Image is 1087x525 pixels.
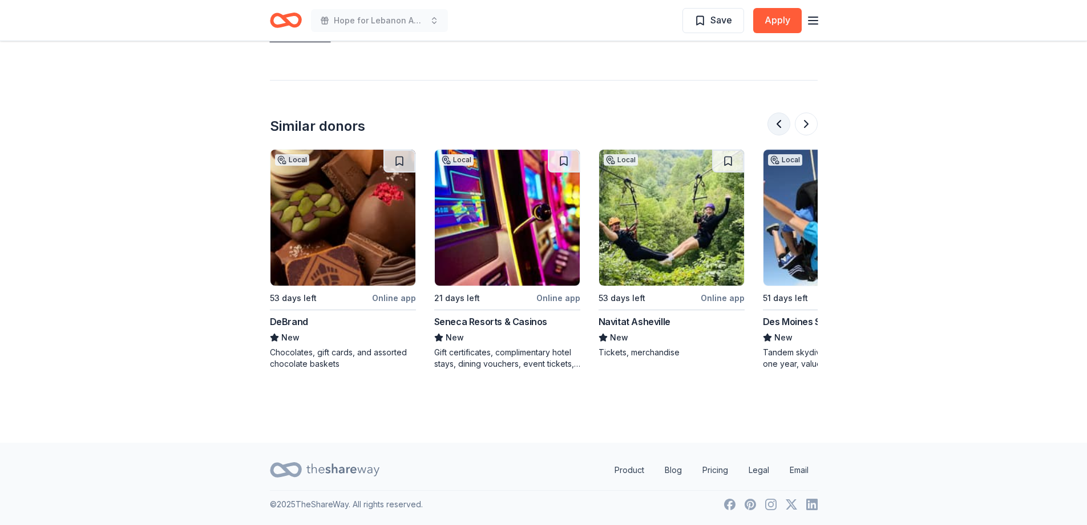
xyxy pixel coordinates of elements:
[599,149,745,358] a: Image for Navitat AshevilleLocal53 days leftOnline appNavitat AshevilleNewTickets, merchandise
[763,150,908,286] img: Image for Des Moines Skydivers
[781,459,818,482] a: Email
[753,8,802,33] button: Apply
[710,13,732,27] span: Save
[270,291,317,305] div: 53 days left
[763,315,857,328] div: Des Moines Skydivers
[740,459,778,482] a: Legal
[763,291,808,305] div: 51 days left
[334,14,425,27] span: Hope for Lebanon Annual Fundraiser
[372,291,416,305] div: Online app
[605,459,818,482] nav: quick links
[763,347,909,370] div: Tandem skydive certificate, valid for one year, valued at $290
[270,315,308,328] div: DeBrand
[270,498,423,511] p: © 2025 TheShareWay. All rights reserved.
[434,149,580,370] a: Image for Seneca Resorts & CasinosLocal21 days leftOnline appSeneca Resorts & CasinosNewGift cert...
[599,291,645,305] div: 53 days left
[682,8,744,33] button: Save
[693,459,737,482] a: Pricing
[270,347,416,370] div: Chocolates, gift cards, and assorted chocolate baskets
[763,149,909,370] a: Image for Des Moines SkydiversLocal51 days leftOnline appDes Moines SkydiversNewTandem skydive ce...
[270,150,415,286] img: Image for DeBrand
[599,347,745,358] div: Tickets, merchandise
[281,331,300,344] span: New
[599,315,670,328] div: Navitat Asheville
[435,150,580,286] img: Image for Seneca Resorts & Casinos
[275,154,309,166] div: Local
[599,150,744,286] img: Image for Navitat Asheville
[774,331,793,344] span: New
[434,315,547,328] div: Seneca Resorts & Casinos
[701,291,745,305] div: Online app
[439,154,474,166] div: Local
[270,7,302,34] a: Home
[446,331,464,344] span: New
[768,154,802,166] div: Local
[270,149,416,370] a: Image for DeBrand Local53 days leftOnline appDeBrandNewChocolates, gift cards, and assorted choco...
[604,154,638,166] div: Local
[270,117,365,135] div: Similar donors
[605,459,653,482] a: Product
[434,347,580,370] div: Gift certificates, complimentary hotel stays, dining vouchers, event tickets, spa certificates
[434,291,480,305] div: 21 days left
[536,291,580,305] div: Online app
[610,331,628,344] span: New
[311,9,448,32] button: Hope for Lebanon Annual Fundraiser
[656,459,691,482] a: Blog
